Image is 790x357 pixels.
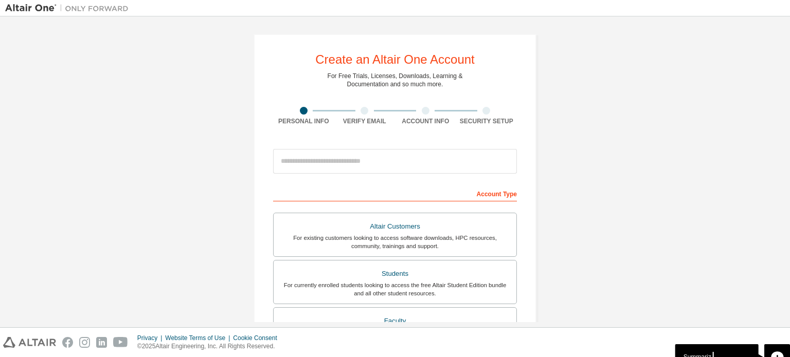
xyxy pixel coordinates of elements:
div: Website Terms of Use [165,334,233,342]
div: For Free Trials, Licenses, Downloads, Learning & Documentation and so much more. [328,72,463,88]
img: instagram.svg [79,337,90,348]
div: Students [280,267,510,281]
div: Account Type [273,185,517,201]
img: Altair One [5,3,134,13]
div: For currently enrolled students looking to access the free Altair Student Edition bundle and all ... [280,281,510,297]
div: Faculty [280,314,510,328]
div: Personal Info [273,117,334,125]
img: linkedin.svg [96,337,107,348]
img: youtube.svg [113,337,128,348]
div: Verify Email [334,117,396,125]
div: Account Info [395,117,456,125]
p: © 2025 Altair Engineering, Inc. All Rights Reserved. [137,342,283,351]
div: Security Setup [456,117,517,125]
img: facebook.svg [62,337,73,348]
img: altair_logo.svg [3,337,56,348]
div: For existing customers looking to access software downloads, HPC resources, community, trainings ... [280,234,510,250]
div: Privacy [137,334,165,342]
div: Cookie Consent [233,334,283,342]
div: Altair Customers [280,219,510,234]
div: Create an Altair One Account [315,53,475,66]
